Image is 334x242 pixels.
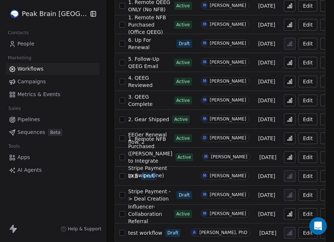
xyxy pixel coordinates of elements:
[203,211,206,217] div: M
[203,40,206,46] div: M
[6,38,100,50] a: People
[298,227,317,239] a: Edit
[5,52,34,63] span: Marketing
[203,21,206,27] div: M
[258,40,275,47] span: [DATE]
[176,59,190,66] span: Active
[203,192,206,198] div: M
[174,116,188,123] span: Active
[179,40,190,47] span: Draft
[298,38,317,49] button: Edit
[210,79,246,84] div: [PERSON_NAME]
[176,3,190,9] span: Active
[210,98,246,103] div: [PERSON_NAME]
[17,154,30,161] span: Apps
[259,154,276,161] span: [DATE]
[176,135,190,142] span: Active
[210,173,246,178] div: [PERSON_NAME]
[258,135,275,142] span: [DATE]
[17,116,40,123] span: Pipelines
[298,132,317,144] button: Edit
[128,135,172,179] a: 1. Remote NFB Purchased ([PERSON_NAME] to Integrate Stripe Payment to Swipe One)
[176,21,190,28] span: Active
[210,22,246,27] div: [PERSON_NAME]
[128,116,169,122] span: 2. Gear Shipped
[203,97,206,103] div: M
[258,116,275,123] span: [DATE]
[128,188,174,202] a: Stripe Payment -> Deal Creation
[128,173,138,179] span: EKB
[128,93,171,108] a: 3. QEEG Complete
[193,230,196,235] div: A
[298,208,317,220] button: Edit
[203,135,206,141] div: D
[203,78,206,84] div: M
[167,230,178,236] span: Draft
[298,114,317,125] button: Edit
[178,154,191,160] span: Active
[6,63,100,75] a: Workflows
[258,21,275,28] span: [DATE]
[68,226,101,232] span: Help & Support
[210,135,246,140] div: [PERSON_NAME]
[128,55,171,70] a: 5. Follow-Up QEEG Email
[17,65,44,73] span: Workflows
[309,217,327,235] div: Open Intercom Messenger
[128,229,162,237] a: test workflow
[210,192,246,197] div: [PERSON_NAME]
[128,36,174,51] a: 6. Up For Renewal
[203,3,206,8] div: M
[22,9,87,19] span: Peak Brain [GEOGRAPHIC_DATA]
[298,95,317,106] button: Edit
[203,59,206,65] div: M
[5,141,23,152] span: Tools
[210,60,246,65] div: [PERSON_NAME]
[258,2,275,9] span: [DATE]
[298,57,317,68] button: Edit
[6,114,100,126] a: Pipelines
[210,41,246,46] div: [PERSON_NAME]
[128,14,171,36] a: 1. Remote NFB Purchased (Office QEEG)
[258,172,275,180] span: [DATE]
[9,8,83,20] button: Peak Brain [GEOGRAPHIC_DATA]
[298,19,317,31] a: Edit
[10,9,19,18] img: Peak%20Brain%20Logo.png
[259,229,276,237] span: [DATE]
[6,151,100,163] a: Apps
[210,211,246,216] div: [PERSON_NAME]
[176,97,190,104] span: Active
[211,154,247,159] div: [PERSON_NAME]
[128,189,171,202] span: Stripe Payment -> Deal Creation
[128,75,152,88] span: 4. QEEG Reviewed
[176,211,190,217] span: Active
[143,173,154,179] span: Draft
[48,129,62,136] span: Beta
[17,128,45,136] span: Sequences
[210,116,246,122] div: [PERSON_NAME]
[128,172,138,180] a: EKB
[298,151,317,163] button: Edit
[203,173,206,179] div: M
[128,56,159,69] span: 5. Follow-Up QEEG Email
[17,91,60,98] span: Metrics & Events
[128,203,171,225] a: Influencer-Collaboration Referral
[6,126,100,138] a: SequencesBeta
[204,154,208,160] div: M
[6,88,100,100] a: Metrics & Events
[128,204,162,224] span: Influencer-Collaboration Referral
[258,210,275,218] span: [DATE]
[298,170,317,182] a: Edit
[298,76,317,87] button: Edit
[17,166,42,174] span: AI Agents
[203,116,206,122] div: M
[61,226,101,232] a: Help & Support
[128,116,169,123] a: 2. Gear Shipped
[298,189,317,201] a: Edit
